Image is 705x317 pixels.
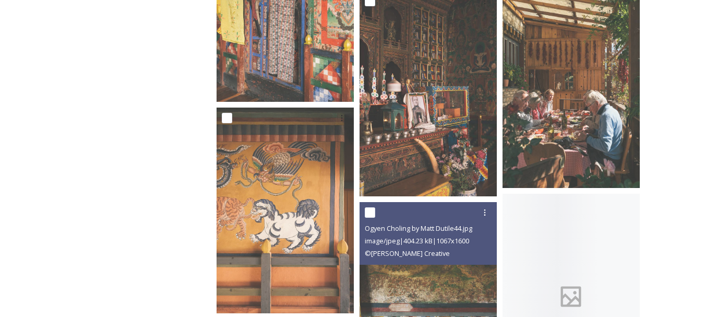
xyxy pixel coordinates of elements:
img: Ogyen Choling by Matt Dutile30.jpg [217,108,354,313]
span: © [PERSON_NAME] Creative [365,249,450,258]
span: Ogyen Choling by Matt Dutile44.jpg [365,224,472,233]
span: image/jpeg | 404.23 kB | 1067 x 1600 [365,236,469,245]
